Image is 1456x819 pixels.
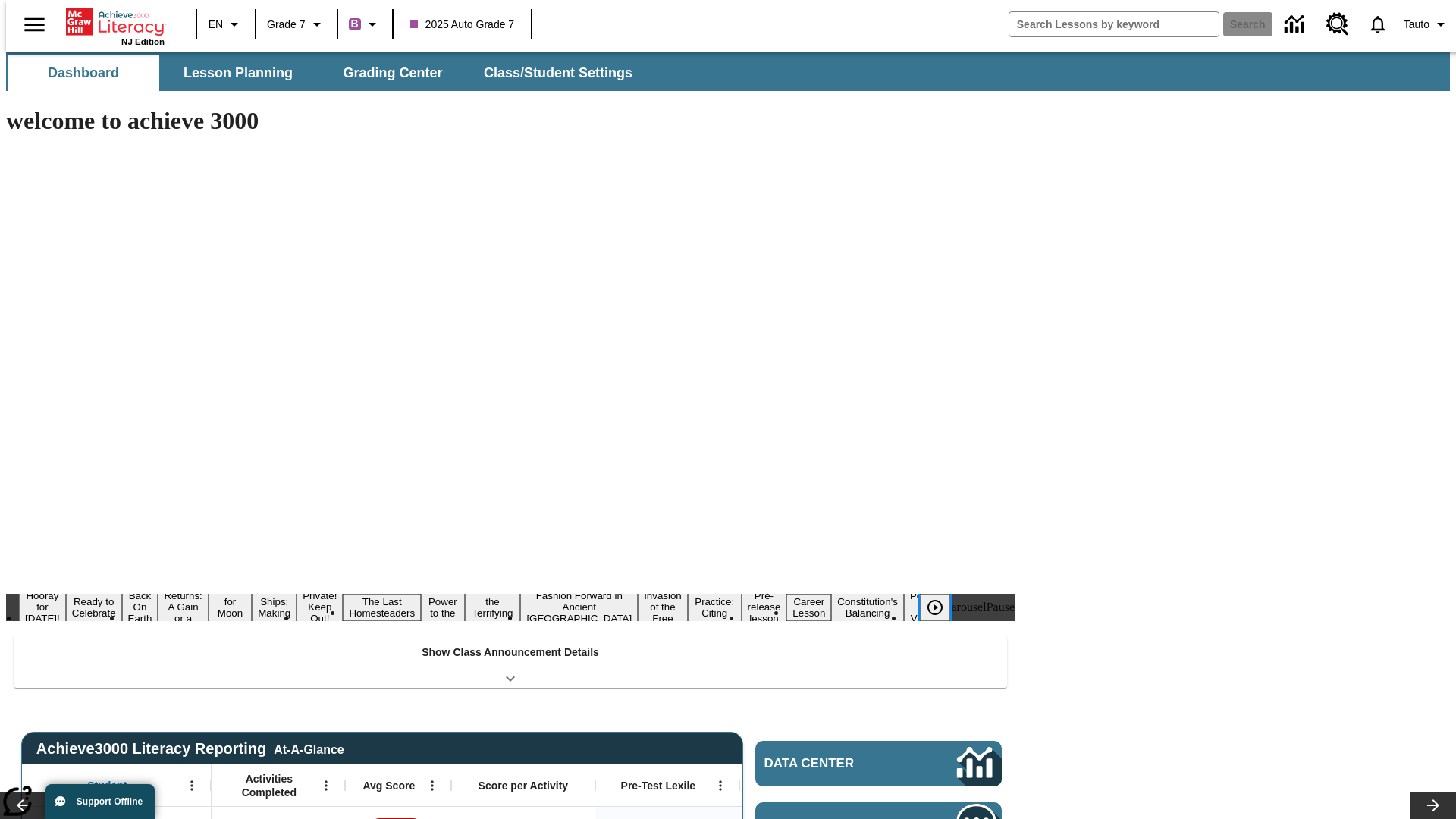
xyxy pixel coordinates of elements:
a: Notifications [1358,5,1398,44]
button: Grading Center [317,55,469,91]
div: At-A-Glance [274,740,344,757]
span: Lesson Planning [184,64,293,82]
a: Data Center [755,741,1002,786]
p: Show Class Announcement Details [422,645,599,661]
button: Lesson Planning [162,55,314,91]
button: Slide 9 Solar Power to the People [421,582,465,632]
button: Slide 8 The Last Homesteaders [343,594,421,621]
button: Profile/Settings [1398,11,1456,38]
button: Open Menu [315,774,337,797]
div: SubNavbar [6,55,646,91]
h1: welcome to achieve 3000 [6,107,1015,135]
span: Data Center [764,756,906,771]
span: Score per Activity [479,779,569,792]
button: Slide 2 Get Ready to Celebrate Juneteenth! [66,582,122,632]
button: Dashboard [8,55,159,91]
div: heroCarouselPause [921,601,1015,614]
span: Pre-Test Lexile [621,779,696,792]
span: Grade 7 [267,17,306,33]
button: Language: EN, Select a language [202,11,250,38]
span: Tauto [1404,17,1429,33]
input: search field [1009,12,1219,36]
button: Slide 10 Attack of the Terrifying Tomatoes [465,582,521,632]
button: Grade: Grade 7, Select a grade [261,11,332,38]
button: Slide 5 Time for Moon Rules? [209,582,252,632]
span: Activities Completed [219,772,319,799]
button: Slide 17 Point of View [904,588,939,626]
button: Slide 11 Fashion Forward in Ancient Rome [520,588,638,626]
button: Open Menu [421,774,444,797]
a: Home [66,7,165,37]
button: Class/Student Settings [472,55,645,91]
span: EN [209,17,223,33]
button: Support Offline [45,784,155,819]
button: Open Menu [709,774,732,797]
span: Grading Center [343,64,442,82]
span: B [351,14,359,33]
button: Slide 14 Pre-release lesson [742,588,787,626]
span: Class/Student Settings [484,64,632,82]
span: Achieve3000 Literacy Reporting [36,740,344,758]
span: Support Offline [77,796,143,807]
button: Open side menu [12,2,57,47]
body: Maximum 600 characters Press Escape to exit toolbar Press Alt + F10 to reach toolbar [6,12,221,26]
button: Slide 12 The Invasion of the Free CD [638,576,688,638]
div: SubNavbar [6,52,1450,91]
span: NJ Edition [121,37,165,46]
button: Slide 16 The Constitution's Balancing Act [831,582,904,632]
button: Slide 4 Free Returns: A Gain or a Drain? [158,576,208,638]
div: Play [920,594,965,621]
button: Play [920,594,950,621]
button: Slide 13 Mixed Practice: Citing Evidence [688,582,742,632]
span: Avg Score [362,779,415,792]
span: Dashboard [48,64,119,82]
button: Boost Class color is purple. Change class color [343,11,388,38]
button: Slide 6 Cruise Ships: Making Waves [252,582,297,632]
a: Resource Center, Will open in new tab [1317,4,1358,45]
div: Home [66,5,165,46]
button: Slide 15 Career Lesson [786,594,831,621]
button: Slide 3 Back On Earth [122,588,158,626]
button: Slide 7 Private! Keep Out! [297,588,343,626]
button: Slide 1 Hooray for Constitution Day! [19,588,66,626]
button: Open Menu [180,774,203,797]
button: Lesson carousel, Next [1410,792,1456,819]
span: Student [87,779,127,792]
div: Show Class Announcement Details [14,635,1007,688]
a: Data Center [1276,4,1317,45]
span: 2025 Auto Grade 7 [410,17,515,33]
